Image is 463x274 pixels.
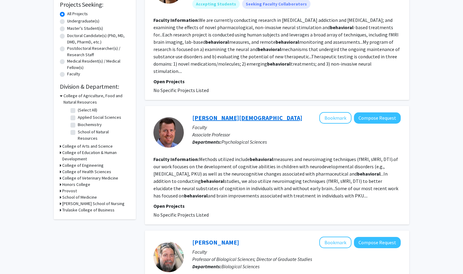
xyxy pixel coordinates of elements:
[67,25,103,32] label: Master's Student(s)
[78,114,121,121] label: Applied Social Sciences
[60,83,130,90] h2: Division & Department:
[67,11,88,17] label: All Projects
[62,194,97,200] h3: School of Medicine
[63,93,130,105] h3: College of Agriculture, Food and Natural Resources
[62,149,130,162] h3: College of Education & Human Development
[62,181,90,188] h3: Honors College
[67,45,130,58] label: Postdoctoral Researcher(s) / Research Staff
[153,17,400,74] fg-read-more: We are currently conducting research in [MEDICAL_DATA] addiction and [MEDICAL_DATA]; and examinin...
[184,193,208,199] b: behavioral
[153,156,199,162] b: Faculty Information:
[67,71,80,77] label: Faculty
[78,122,102,128] label: Biochemistry
[330,24,354,30] b: behavioral
[192,114,302,122] a: [PERSON_NAME][DEMOGRAPHIC_DATA]
[153,17,199,23] b: Faculty Information:
[258,46,281,52] b: behavioral
[250,156,273,162] b: behavioral
[192,263,221,269] b: Departments:
[221,139,267,145] span: Psychological Sciences
[267,61,291,67] b: behavioral
[357,171,381,177] b: behavioral
[78,107,97,113] label: (Select All)
[201,178,225,184] b: behavioral
[192,139,221,145] b: Departments:
[78,129,128,142] label: School of Natural Resources
[221,263,259,269] span: Biological Sciences
[67,18,99,24] label: Undergraduate(s)
[153,78,401,85] p: Open Projects
[67,58,130,71] label: Medical Resident(s) / Medical Fellow(s)
[62,143,113,149] h3: College of Arts and Science
[153,156,398,199] fg-read-more: Methods utilized include measures and neuroimaging techniques (fMRI, sMRI, DTI).of our work focus...
[276,39,299,45] b: behavioral
[354,112,401,124] button: Compose Request to Shawn Christ
[354,237,401,248] button: Compose Request to Manuel Leal
[67,33,130,45] label: Doctoral Candidate(s) (PhD, MD, DMD, PharmD, etc.)
[205,39,229,45] b: behavioral
[5,247,26,269] iframe: Chat
[319,237,352,248] button: Add Manuel Leal to Bookmarks
[192,131,401,138] p: Associate Professor
[62,200,125,207] h3: [PERSON_NAME] School of Nursing
[62,207,115,213] h3: Trulaske College of Business
[192,238,239,246] a: [PERSON_NAME]
[60,1,130,8] h2: Projects Seeking:
[192,248,401,255] p: Faculty
[192,124,401,131] p: Faculty
[153,212,209,218] span: No Specific Projects Listed
[62,162,104,169] h3: College of Engineering
[62,169,111,175] h3: College of Health Sciences
[62,175,118,181] h3: College of Veterinary Medicine
[319,112,352,124] button: Add Shawn Christ to Bookmarks
[192,255,401,263] p: Professor of Biological Sciences; Director of Graduate Studies
[153,202,401,210] p: Open Projects
[62,188,77,194] h3: Provost
[153,87,209,93] span: No Specific Projects Listed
